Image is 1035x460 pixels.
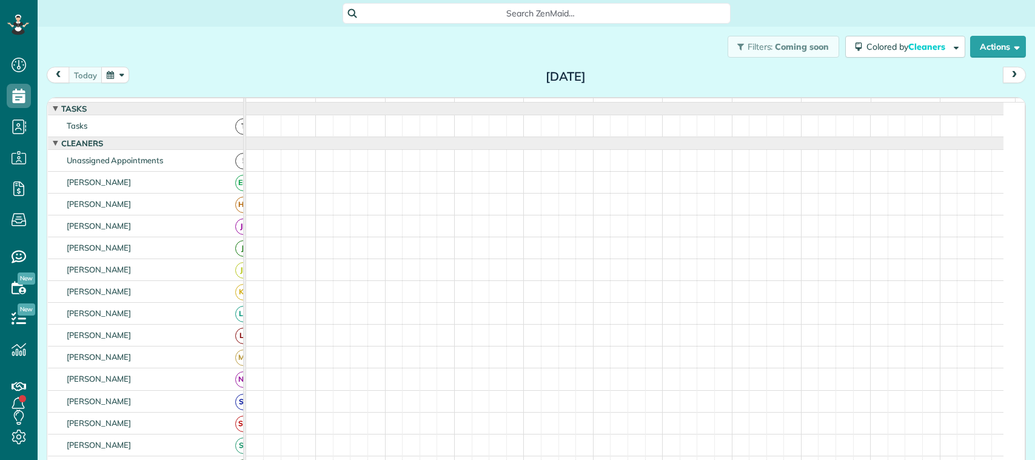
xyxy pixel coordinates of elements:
[732,101,754,110] span: 2pm
[940,101,962,110] span: 5pm
[970,36,1026,58] button: Actions
[235,371,252,388] span: NN
[64,374,134,384] span: [PERSON_NAME]
[64,396,134,406] span: [PERSON_NAME]
[64,177,134,187] span: [PERSON_NAME]
[235,175,252,191] span: EM
[748,41,773,52] span: Filters:
[64,286,134,296] span: [PERSON_NAME]
[802,101,823,110] span: 3pm
[235,218,252,235] span: JB
[1003,67,1026,83] button: next
[235,350,252,366] span: MB
[235,328,252,344] span: LF
[64,440,134,450] span: [PERSON_NAME]
[316,101,338,110] span: 8am
[235,262,252,279] span: JR
[64,265,134,274] span: [PERSON_NAME]
[490,70,641,83] h2: [DATE]
[64,155,166,165] span: Unassigned Appointments
[64,330,134,340] span: [PERSON_NAME]
[235,153,252,169] span: !
[866,41,950,52] span: Colored by
[871,101,893,110] span: 4pm
[18,303,35,316] span: New
[235,416,252,432] span: SM
[59,104,89,113] span: Tasks
[64,418,134,428] span: [PERSON_NAME]
[455,101,482,110] span: 10am
[64,352,134,362] span: [PERSON_NAME]
[235,240,252,257] span: JJ
[235,284,252,300] span: KB
[18,272,35,285] span: New
[386,101,408,110] span: 9am
[47,67,70,83] button: prev
[663,101,684,110] span: 1pm
[235,394,252,410] span: SB
[775,41,829,52] span: Coming soon
[908,41,947,52] span: Cleaners
[64,199,134,209] span: [PERSON_NAME]
[64,243,134,252] span: [PERSON_NAME]
[64,308,134,318] span: [PERSON_NAME]
[64,221,134,231] span: [PERSON_NAME]
[246,101,269,110] span: 7am
[235,118,252,135] span: T
[64,121,90,130] span: Tasks
[69,67,102,83] button: today
[524,101,551,110] span: 11am
[845,36,965,58] button: Colored byCleaners
[59,138,106,148] span: Cleaners
[235,306,252,322] span: LS
[594,101,620,110] span: 12pm
[235,197,252,213] span: HC
[235,438,252,454] span: SP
